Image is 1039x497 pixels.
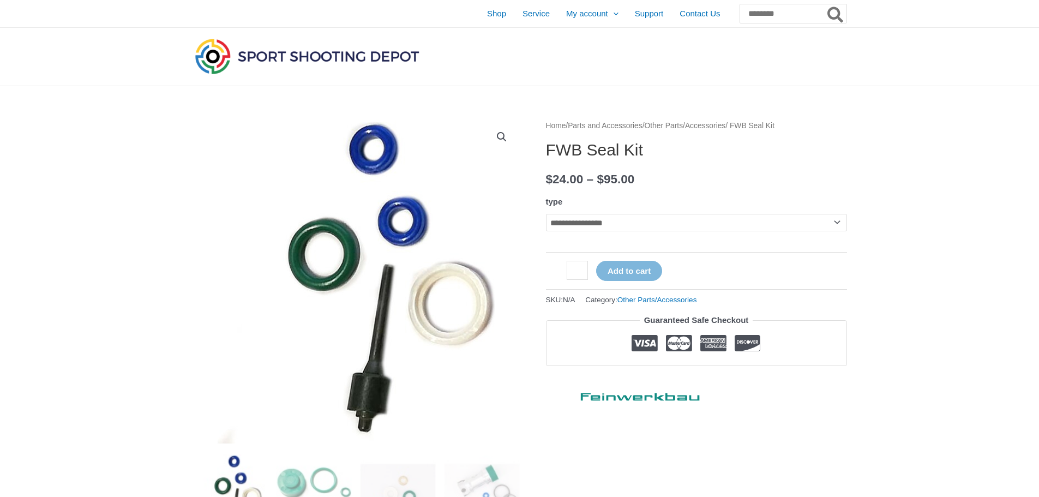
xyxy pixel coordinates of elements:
span: $ [546,172,553,186]
a: View full-screen image gallery [492,127,512,147]
span: $ [597,172,604,186]
button: Search [825,4,846,23]
span: SKU: [546,293,575,307]
bdi: 24.00 [546,172,584,186]
span: – [587,172,594,186]
img: FWB Seal Kit [193,119,520,446]
bdi: 95.00 [597,172,634,186]
a: Home [546,122,566,130]
nav: Breadcrumb [546,119,847,133]
a: Feinwerkbau [546,382,710,406]
a: Other Parts/Accessories [617,296,697,304]
label: type [546,197,563,206]
input: Product quantity [567,261,588,280]
legend: Guaranteed Safe Checkout [640,313,753,328]
button: Add to cart [596,261,662,281]
h1: FWB Seal Kit [546,140,847,160]
img: Sport Shooting Depot [193,36,422,76]
a: Parts and Accessories [568,122,642,130]
a: Other Parts/Accessories [645,122,726,130]
span: Category: [585,293,696,307]
span: N/A [563,296,575,304]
